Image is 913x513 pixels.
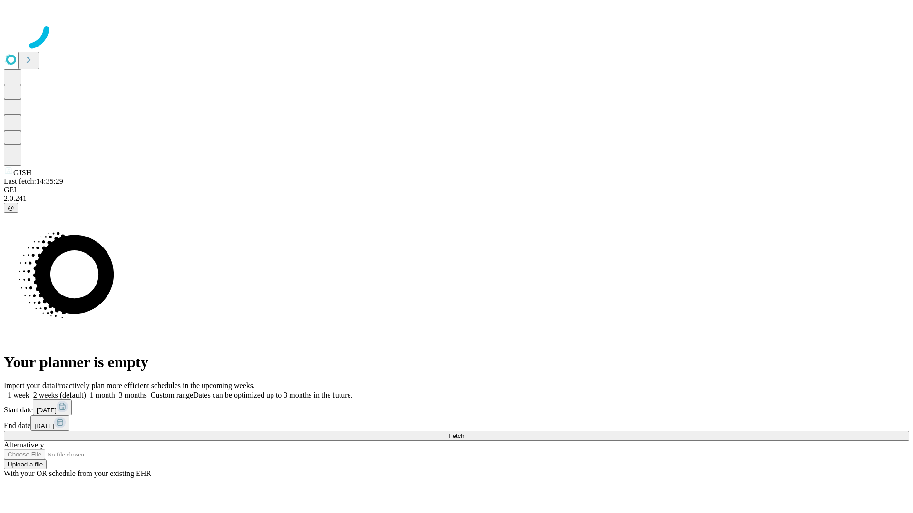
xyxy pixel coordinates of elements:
[34,422,54,429] span: [DATE]
[30,415,69,431] button: [DATE]
[8,391,29,399] span: 1 week
[151,391,193,399] span: Custom range
[4,469,151,477] span: With your OR schedule from your existing EHR
[448,432,464,439] span: Fetch
[4,203,18,213] button: @
[4,415,909,431] div: End date
[4,177,63,185] span: Last fetch: 14:35:29
[13,169,31,177] span: GJSH
[4,381,55,389] span: Import your data
[4,459,47,469] button: Upload a file
[4,431,909,441] button: Fetch
[33,399,72,415] button: [DATE]
[37,407,57,414] span: [DATE]
[55,381,255,389] span: Proactively plan more efficient schedules in the upcoming weeks.
[4,194,909,203] div: 2.0.241
[90,391,115,399] span: 1 month
[119,391,147,399] span: 3 months
[4,353,909,371] h1: Your planner is empty
[33,391,86,399] span: 2 weeks (default)
[8,204,14,211] span: @
[4,399,909,415] div: Start date
[193,391,352,399] span: Dates can be optimized up to 3 months in the future.
[4,441,44,449] span: Alternatively
[4,186,909,194] div: GEI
